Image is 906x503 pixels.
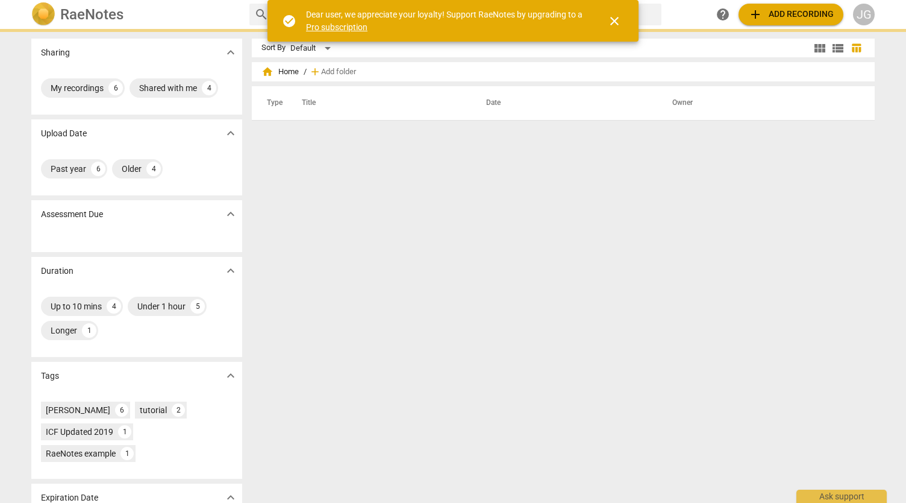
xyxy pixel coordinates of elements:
div: 1 [118,425,131,438]
div: Sort By [261,43,286,52]
span: expand_more [223,264,238,278]
div: [PERSON_NAME] [46,404,110,416]
div: 2 [172,403,185,417]
div: 6 [91,162,105,176]
span: expand_more [223,207,238,221]
span: search [254,7,269,22]
span: Home [261,66,299,78]
button: Tile view [811,39,829,57]
div: 1 [82,323,96,338]
div: 4 [146,162,161,176]
span: add [309,66,321,78]
span: view_list [831,41,845,55]
div: 1 [120,447,134,460]
span: close [607,14,622,28]
div: 6 [115,403,128,417]
div: tutorial [140,404,167,416]
div: Shared with me [139,82,197,94]
div: Older [122,163,142,175]
button: Show more [222,43,240,62]
button: Show more [222,262,240,280]
span: expand_more [223,126,238,141]
p: Sharing [41,46,70,59]
div: 5 [190,299,205,314]
span: Add folder [321,68,356,77]
div: Ask support [796,490,887,503]
button: Show more [222,124,240,142]
th: Owner [658,86,862,120]
div: Past year [51,163,86,175]
span: view_module [813,41,827,55]
span: expand_more [223,45,238,60]
span: table_chart [851,42,862,54]
p: Duration [41,265,73,277]
div: 6 [108,81,123,95]
span: check_circle [282,14,296,28]
a: Pro subscription [306,22,367,32]
a: LogoRaeNotes [31,2,240,27]
p: Upload Date [41,127,87,140]
p: Tags [41,370,59,382]
button: List view [829,39,847,57]
div: Up to 10 mins [51,300,102,312]
th: Type [257,86,287,120]
div: RaeNotes example [46,448,116,460]
img: Logo [31,2,55,27]
th: Title [287,86,472,120]
div: My recordings [51,82,104,94]
button: Show more [222,367,240,385]
div: ICF Updated 2019 [46,426,113,438]
span: home [261,66,273,78]
span: Add recording [748,7,834,22]
span: add [748,7,763,22]
div: Longer [51,324,77,337]
button: Show more [222,205,240,223]
a: Help [712,4,734,25]
p: Assessment Due [41,208,103,221]
div: Dear user, we appreciate your loyalty! Support RaeNotes by upgrading to a [306,8,586,33]
div: Under 1 hour [137,300,186,312]
th: Date [472,86,658,120]
div: Default [290,39,335,58]
div: 4 [202,81,216,95]
span: expand_more [223,369,238,383]
button: JG [853,4,875,25]
span: / [304,68,307,77]
button: Upload [739,4,843,25]
button: Table view [847,39,865,57]
div: 4 [107,299,121,314]
h2: RaeNotes [60,6,123,23]
button: Close [600,7,629,36]
span: help [716,7,730,22]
